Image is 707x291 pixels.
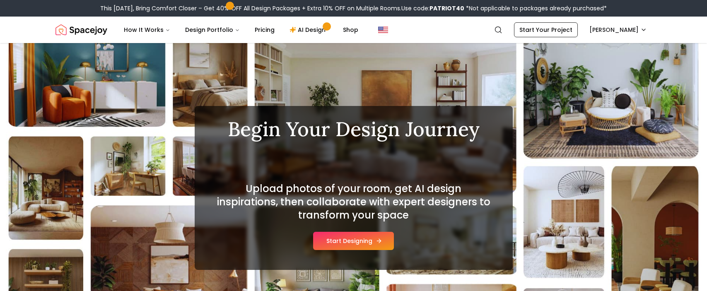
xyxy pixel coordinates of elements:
span: *Not applicable to packages already purchased* [464,4,607,12]
div: This [DATE], Bring Comfort Closer – Get 40% OFF All Design Packages + Extra 10% OFF on Multiple R... [100,4,607,12]
a: AI Design [283,22,335,38]
nav: Main [117,22,365,38]
a: Pricing [248,22,281,38]
h1: Begin Your Design Journey [215,119,493,139]
img: United States [378,25,388,35]
button: Start Designing [313,232,394,250]
button: [PERSON_NAME] [584,22,652,37]
button: Design Portfolio [179,22,246,38]
b: PATRIOT40 [430,4,464,12]
img: Spacejoy Logo [55,22,107,38]
a: Shop [336,22,365,38]
nav: Global [55,17,652,43]
span: Use code: [401,4,464,12]
a: Start Your Project [514,22,578,37]
h2: Upload photos of your room, get AI design inspirations, then collaborate with expert designers to... [215,182,493,222]
a: Spacejoy [55,22,107,38]
button: How It Works [117,22,177,38]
